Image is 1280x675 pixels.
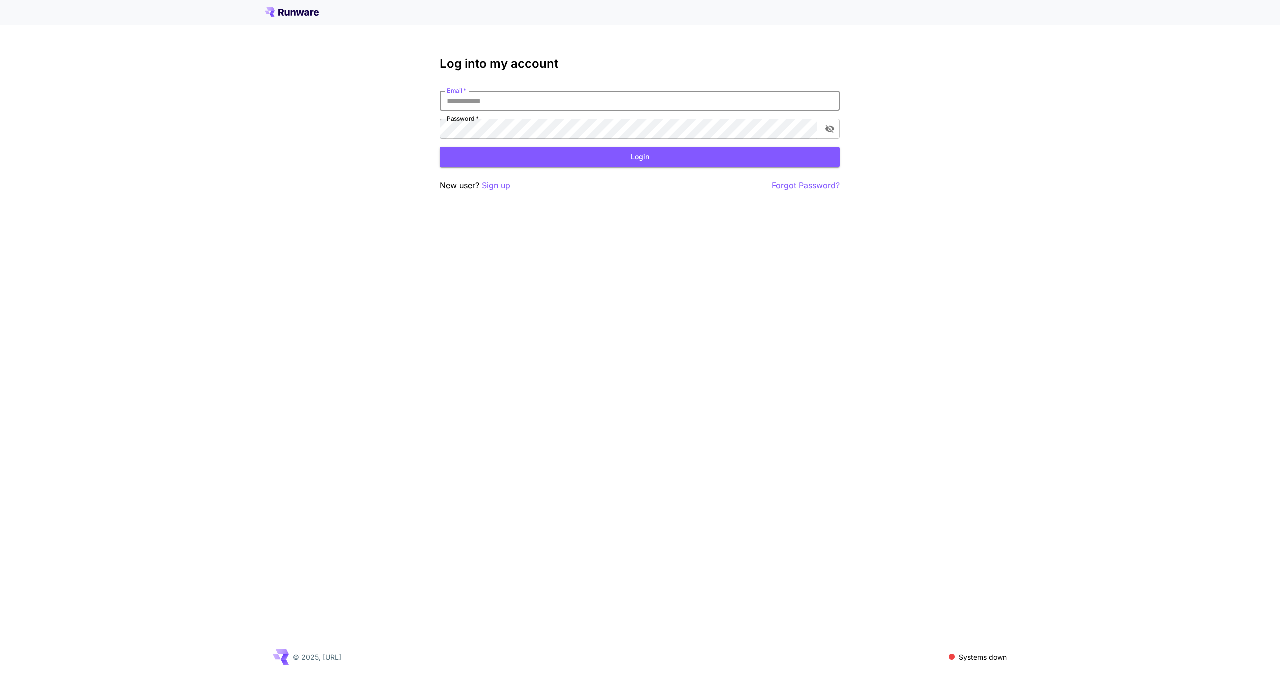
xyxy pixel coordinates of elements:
h3: Log into my account [440,57,840,71]
button: Forgot Password? [772,179,840,192]
button: toggle password visibility [821,120,839,138]
button: Login [440,147,840,167]
p: © 2025, [URL] [293,652,341,662]
label: Password [447,114,479,123]
p: Systems down [959,652,1007,662]
button: Sign up [482,179,510,192]
p: New user? [440,179,510,192]
label: Email [447,86,466,95]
